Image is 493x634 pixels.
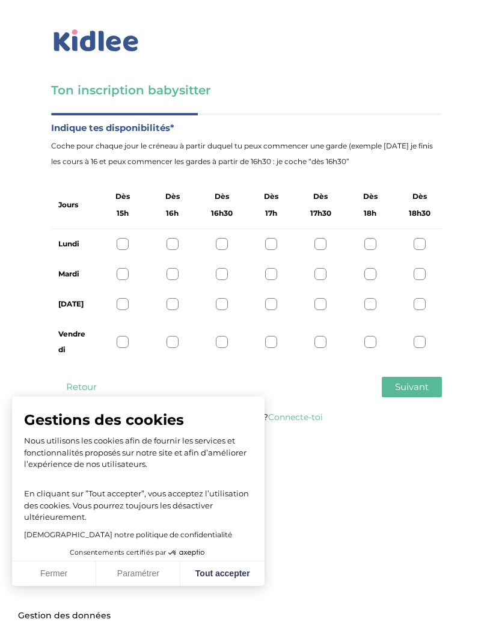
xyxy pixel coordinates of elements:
[58,266,88,282] label: Mardi
[58,326,88,358] label: Vendredi
[70,549,166,556] span: Consentements certifiés par
[24,530,232,539] a: [DEMOGRAPHIC_DATA] notre politique de confidentialité
[313,189,328,204] span: Dès
[265,206,277,221] span: 17h
[382,377,442,397] button: Suivant
[24,477,253,523] p: En cliquant sur ”Tout accepter”, vous acceptez l’utilisation des cookies. Vous pourrez toujours l...
[51,82,442,99] h3: Ton inscription babysitter
[264,189,278,204] span: Dès
[24,435,253,471] p: Nous utilisons les cookies afin de fournir les services et fonctionnalités proposés sur notre sit...
[96,561,180,587] button: Paramétrer
[412,189,427,204] span: Dès
[64,545,213,561] button: Consentements certifiés par
[409,206,430,221] span: 18h30
[12,561,96,587] button: Fermer
[58,236,88,252] label: Lundi
[115,189,130,204] span: Dès
[58,197,78,213] label: Jours
[51,27,141,55] img: logo_kidlee_bleu
[51,120,442,136] label: Indique tes disponibilités*
[310,206,331,221] span: 17h30
[51,138,442,169] span: Coche pour chaque jour le créneau à partir duquel tu peux commencer une garde (exemple [DATE] je ...
[18,611,111,621] span: Gestion des données
[165,189,180,204] span: Dès
[215,189,229,204] span: Dès
[395,381,429,392] span: Suivant
[166,206,179,221] span: 16h
[58,296,88,312] label: [DATE]
[24,411,253,429] span: Gestions des cookies
[117,206,129,221] span: 15h
[51,377,111,397] button: Retour
[268,412,323,422] a: Connecte-toi
[11,603,118,629] button: Fermer le widget sans consentement
[364,206,376,221] span: 18h
[363,189,378,204] span: Dès
[180,561,265,587] button: Tout accepter
[168,535,204,571] svg: Axeptio
[211,206,233,221] span: 16h30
